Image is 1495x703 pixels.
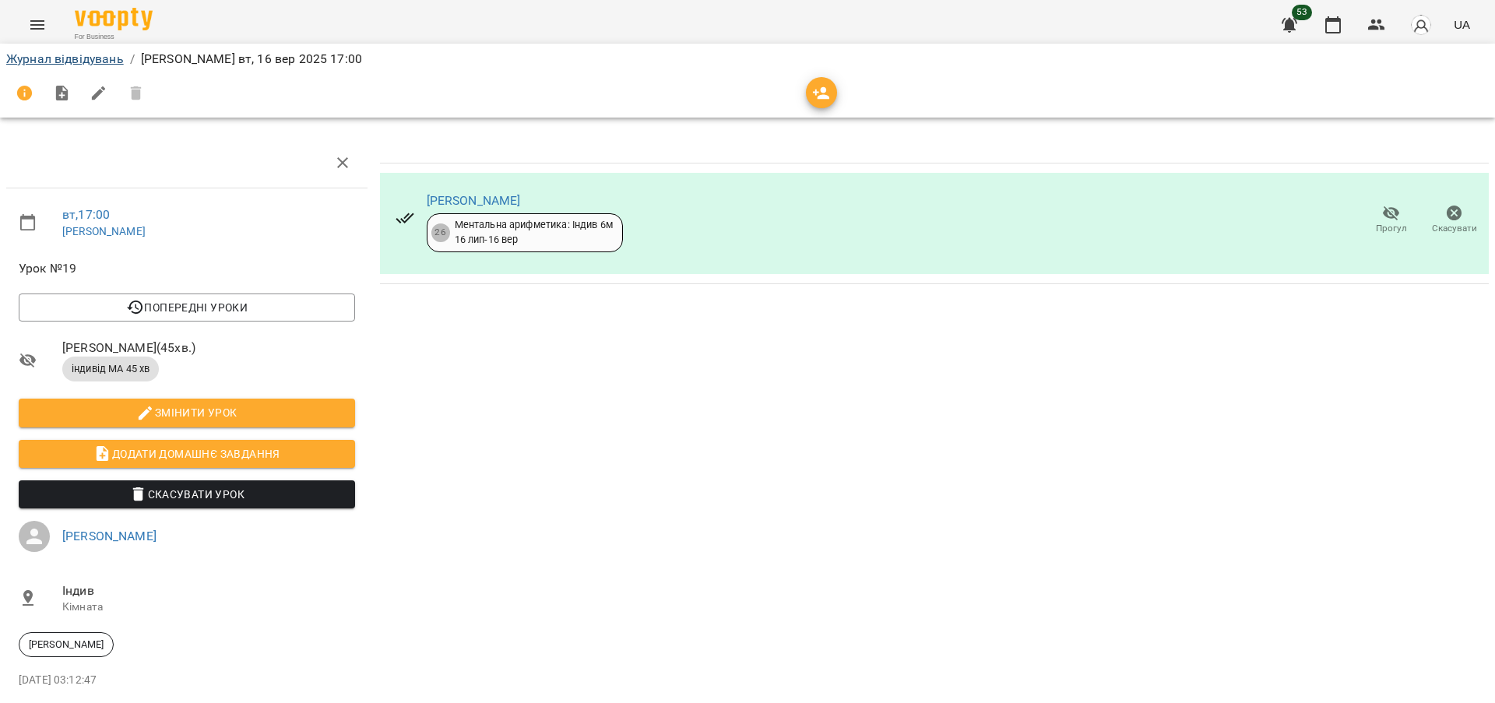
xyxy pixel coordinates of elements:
[1410,14,1432,36] img: avatar_s.png
[19,480,355,508] button: Скасувати Урок
[19,440,355,468] button: Додати домашнє завдання
[31,403,343,422] span: Змінити урок
[1432,222,1477,235] span: Скасувати
[31,485,343,504] span: Скасувати Урок
[1454,16,1470,33] span: UA
[62,225,146,237] a: [PERSON_NAME]
[1376,222,1407,235] span: Прогул
[19,399,355,427] button: Змінити урок
[75,8,153,30] img: Voopty Logo
[19,294,355,322] button: Попередні уроки
[427,193,521,208] a: [PERSON_NAME]
[62,582,355,600] span: Індив
[31,445,343,463] span: Додати домашнє завдання
[19,673,355,688] p: [DATE] 03:12:47
[1423,199,1486,242] button: Скасувати
[6,50,1489,69] nav: breadcrumb
[1360,199,1423,242] button: Прогул
[62,599,355,615] p: Кімната
[1292,5,1312,20] span: 53
[75,32,153,42] span: For Business
[141,50,362,69] p: [PERSON_NAME] вт, 16 вер 2025 17:00
[62,529,157,543] a: [PERSON_NAME]
[62,362,159,376] span: індивід МА 45 хв
[455,218,613,247] div: Ментальна арифметика: Індив 6м 16 лип - 16 вер
[19,6,56,44] button: Menu
[62,339,355,357] span: [PERSON_NAME] ( 45 хв. )
[62,207,110,222] a: вт , 17:00
[19,259,355,278] span: Урок №19
[19,638,113,652] span: [PERSON_NAME]
[19,632,114,657] div: [PERSON_NAME]
[1448,10,1476,39] button: UA
[6,51,124,66] a: Журнал відвідувань
[31,298,343,317] span: Попередні уроки
[431,223,450,242] div: 26
[130,50,135,69] li: /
